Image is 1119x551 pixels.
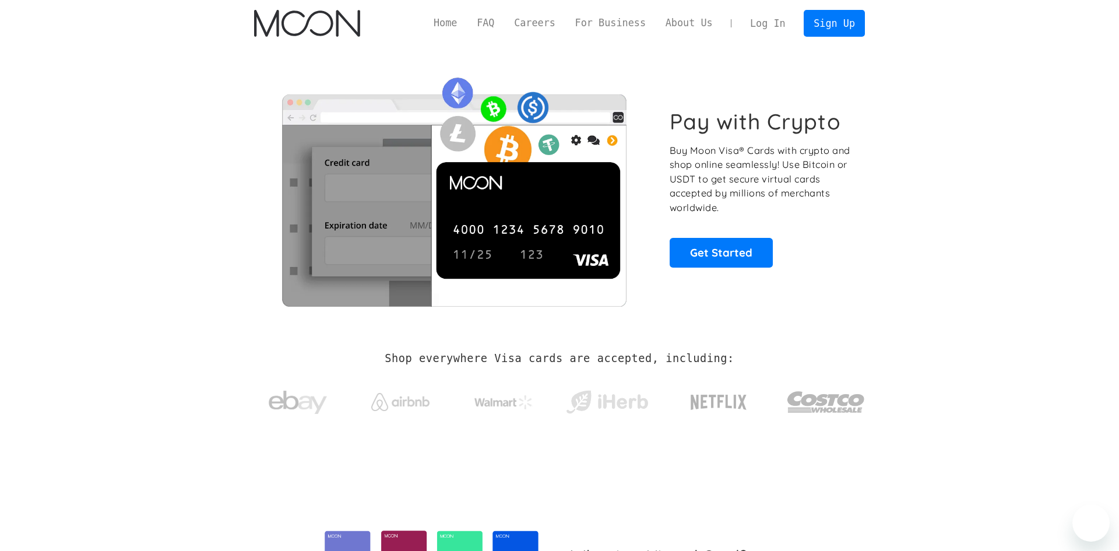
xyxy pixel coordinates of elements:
h2: Shop everywhere Visa cards are accepted, including: [385,352,734,365]
img: Costco [787,380,865,424]
iframe: Botón para iniciar la ventana de mensajería [1072,504,1110,542]
img: Netflix [689,388,748,417]
img: Moon Logo [254,10,360,37]
img: Walmart [474,395,533,409]
a: For Business [565,16,656,30]
a: Costco [787,368,865,430]
a: Home [424,16,467,30]
a: Careers [504,16,565,30]
a: iHerb [564,375,650,423]
a: Walmart [460,384,547,415]
p: Buy Moon Visa® Cards with crypto and shop online seamlessly! Use Bitcoin or USDT to get secure vi... [670,143,852,215]
a: FAQ [467,16,504,30]
a: ebay [254,373,341,427]
h1: Pay with Crypto [670,108,841,135]
img: Airbnb [371,393,430,411]
a: Sign Up [804,10,864,36]
img: ebay [269,384,327,421]
img: iHerb [564,387,650,417]
a: Netflix [667,376,771,423]
img: Moon Cards let you spend your crypto anywhere Visa is accepted. [254,69,653,306]
a: Log In [740,10,795,36]
a: Airbnb [357,381,444,417]
a: About Us [656,16,723,30]
a: Get Started [670,238,773,267]
a: home [254,10,360,37]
